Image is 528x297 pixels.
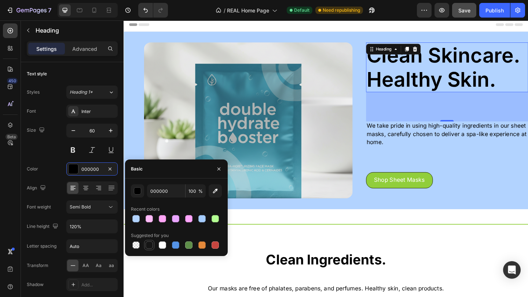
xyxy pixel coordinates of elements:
[27,183,47,193] div: Align
[147,184,185,198] input: Eg: FFFFFF
[7,78,18,84] div: 450
[27,222,60,232] div: Line height
[27,71,47,77] div: Text style
[70,204,91,210] span: Semi Bold
[81,108,116,115] div: Inter
[27,166,38,172] div: Color
[82,262,89,269] span: AA
[27,281,44,288] div: Shadow
[27,204,51,210] div: Font weight
[224,7,225,14] span: /
[503,261,521,279] div: Open Intercom Messenger
[36,45,57,53] p: Settings
[264,165,336,183] a: Shop Sheet Masks
[131,232,169,239] div: Suggested for you
[138,3,168,18] div: Undo/Redo
[452,3,476,18] button: Save
[198,188,203,195] span: %
[81,166,103,173] div: 000000
[67,220,117,233] input: Auto
[27,108,36,114] div: Font
[273,28,293,34] div: Heading
[72,45,97,53] p: Advanced
[1,287,439,296] p: Our masks are free of phalates, parabens, and perfumes. Healthy skin, clean products.
[66,200,118,214] button: Semi Bold
[227,7,269,14] span: REAL Home Page
[27,89,40,95] div: Styles
[131,166,143,172] div: Basic
[81,282,116,288] div: Add...
[109,262,114,269] span: aa
[36,26,115,35] p: Heading
[27,262,48,269] div: Transform
[458,7,470,14] span: Save
[96,262,102,269] span: Aa
[5,134,18,140] div: Beta
[264,24,440,78] h2: Clean Skincare. Healthy Skin.
[70,89,93,95] span: Heading 1*
[3,3,55,18] button: 7
[131,206,159,213] div: Recent colors
[479,3,510,18] button: Publish
[294,7,309,14] span: Default
[124,20,528,297] iframe: To enrich screen reader interactions, please activate Accessibility in Grammarly extension settings
[66,86,118,99] button: Heading 1*
[27,243,56,249] div: Letter spacing
[48,6,51,15] p: 7
[67,240,117,253] input: Auto
[264,110,439,136] p: We take pride in using high-quality ingredients in our sheet masks, carefully chosen to deliver a...
[323,7,360,14] span: Need republishing
[272,169,327,178] p: Shop Sheet Masks
[27,125,46,135] div: Size
[485,7,504,14] div: Publish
